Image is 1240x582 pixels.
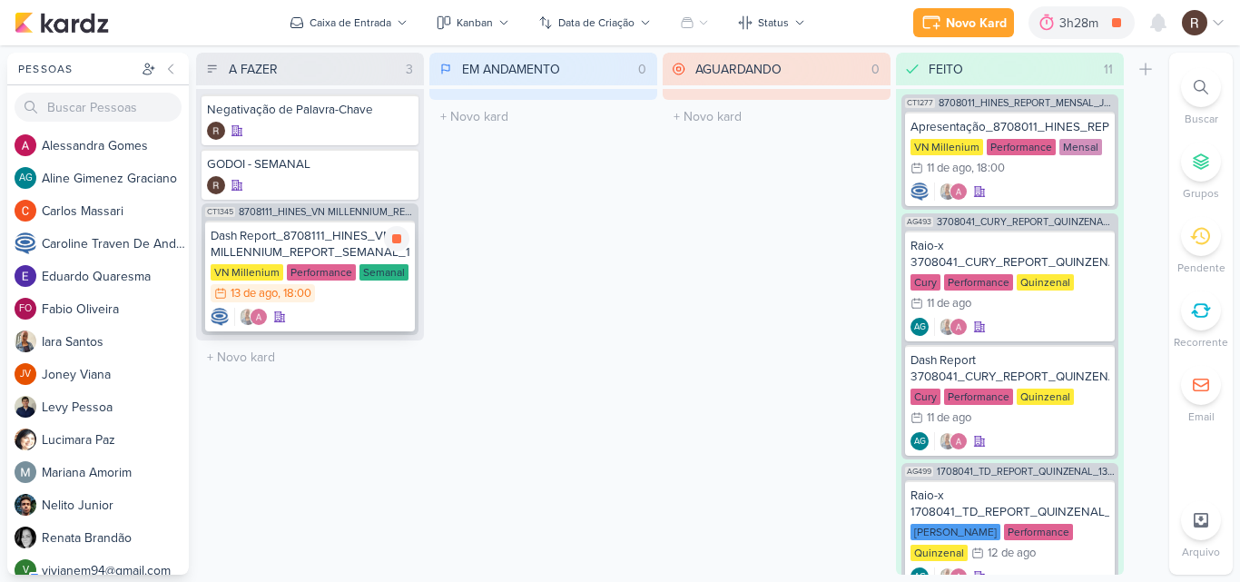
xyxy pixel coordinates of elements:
[42,136,189,155] div: A l e s s a n d r a G o m e s
[910,545,968,561] div: Quinzenal
[42,169,189,188] div: A l i n e G i m e n e z G r a c i a n o
[905,467,933,477] span: AG499
[15,527,36,548] img: Renata Brandão
[15,559,36,581] div: vivianem94@gmail.com
[287,264,356,281] div: Performance
[1017,274,1074,291] div: Quinzenal
[231,288,278,300] div: 13 de ago
[1169,67,1233,127] li: Ctrl + F
[433,104,654,130] input: + Novo kard
[234,308,268,326] div: Colaboradores: Iara Santos, Alessandra Gomes
[939,432,957,450] img: Iara Santos
[910,432,929,450] div: Criador(a): Aline Gimenez Graciano
[913,8,1014,37] button: Novo Kard
[200,344,420,370] input: + Novo kard
[42,365,189,384] div: J o n e y V i a n a
[927,298,971,310] div: 11 de ago
[207,102,413,118] div: Negativação de Palavra-Chave
[934,318,968,336] div: Colaboradores: Iara Santos, Alessandra Gomes
[399,60,420,79] div: 3
[937,467,1115,477] span: 1708041_TD_REPORT_QUINZENAL_13.08
[15,93,182,122] input: Buscar Pessoas
[910,238,1109,271] div: Raio-x 3708041_CURY_REPORT_QUINZENAL_12.08
[15,232,36,254] img: Caroline Traven De Andrade
[239,207,415,217] span: 8708111_HINES_VN MILLENNIUM_REPORT_SEMANAL_14.08
[15,298,36,320] div: Fabio Oliveira
[42,430,189,449] div: L u c i m a r a P a z
[1059,14,1104,33] div: 3h28m
[910,182,929,201] img: Caroline Traven De Andrade
[15,61,138,77] div: Pessoas
[910,119,1109,135] div: Apresentação_8708011_HINES_REPORT_MENSAL_JULHO
[864,60,887,79] div: 0
[1182,10,1207,35] img: Rafael Dornelles
[205,207,235,217] span: CT1345
[1059,139,1102,155] div: Mensal
[250,308,268,326] img: Alessandra Gomes
[207,122,225,140] div: Criador(a): Rafael Dornelles
[1185,111,1218,127] p: Buscar
[950,432,968,450] img: Alessandra Gomes
[910,352,1109,385] div: Dash Report 3708041_CURY_REPORT_QUINZENAL_12.08
[1188,409,1215,425] p: Email
[910,274,940,291] div: Cury
[934,182,968,201] div: Colaboradores: Iara Santos, Alessandra Gomes
[950,182,968,201] img: Alessandra Gomes
[42,267,189,286] div: E d u a r d o Q u a r e s m a
[20,370,31,380] p: JV
[1177,260,1225,276] p: Pendente
[42,202,189,221] div: C a r l o s M a s s a r i
[42,300,189,319] div: F a b i o O l i v e i r a
[666,104,887,130] input: + Novo kard
[944,389,1013,405] div: Performance
[910,432,929,450] div: Aline Gimenez Graciano
[934,432,968,450] div: Colaboradores: Iara Santos, Alessandra Gomes
[1004,524,1073,540] div: Performance
[1182,544,1220,560] p: Arquivo
[950,318,968,336] img: Alessandra Gomes
[211,264,283,281] div: VN Millenium
[939,318,957,336] img: Iara Santos
[211,308,229,326] div: Criador(a): Caroline Traven De Andrade
[359,264,408,281] div: Semanal
[42,234,189,253] div: C a r o l i n e T r a v e n D e A n d r a d e
[910,318,929,336] div: Aline Gimenez Graciano
[910,139,983,155] div: VN Millenium
[42,561,189,580] div: v i v i a n e m 9 4 @ g m a i l . c o m
[211,228,409,261] div: Dash Report_8708111_HINES_VN MILLENNIUM_REPORT_SEMANAL_14.08
[910,318,929,336] div: Criador(a): Aline Gimenez Graciano
[42,463,189,482] div: M a r i a n a A m o r i m
[939,182,957,201] img: Iara Santos
[971,163,1005,174] div: , 18:00
[939,98,1115,108] span: 8708011_HINES_REPORT_MENSAL_JULHO
[42,398,189,417] div: L e v y P e s s o a
[910,182,929,201] div: Criador(a): Caroline Traven De Andrade
[19,304,32,314] p: FO
[1174,334,1228,350] p: Recorrente
[1097,60,1120,79] div: 11
[15,429,36,450] img: Lucimara Paz
[15,200,36,222] img: Carlos Massari
[927,163,971,174] div: 11 de ago
[905,217,933,227] span: AG493
[15,134,36,156] img: Alessandra Gomes
[15,396,36,418] img: Levy Pessoa
[42,496,189,515] div: N e l i t o J u n i o r
[207,176,225,194] img: Rafael Dornelles
[15,461,36,483] img: Mariana Amorim
[278,288,311,300] div: , 18:00
[15,167,36,189] div: Aline Gimenez Graciano
[987,139,1056,155] div: Performance
[937,217,1115,227] span: 3708041_CURY_REPORT_QUINZENAL_12.08
[944,274,1013,291] div: Performance
[914,573,926,582] p: AG
[910,389,940,405] div: Cury
[914,438,926,447] p: AG
[207,176,225,194] div: Criador(a): Rafael Dornelles
[207,122,225,140] img: Rafael Dornelles
[207,156,413,173] div: GODOI - SEMANAL
[15,12,109,34] img: kardz.app
[42,528,189,547] div: R e n a t a B r a n d ã o
[988,547,1036,559] div: 12 de ago
[211,308,229,326] img: Caroline Traven De Andrade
